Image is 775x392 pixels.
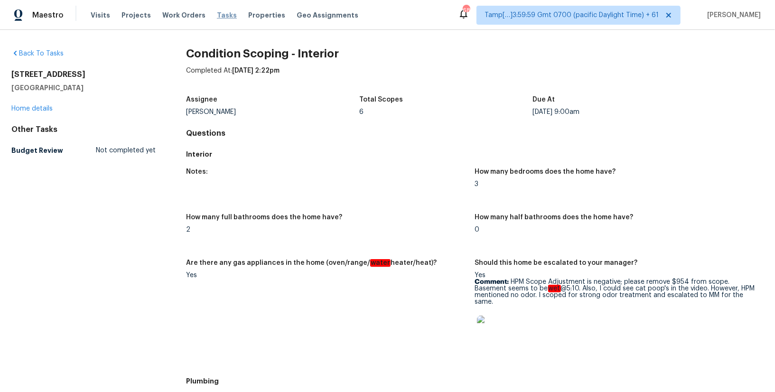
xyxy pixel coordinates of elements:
h2: Condition Scoping - Interior [186,49,764,58]
span: [PERSON_NAME] [703,10,761,20]
div: [DATE] 9:00am [532,109,706,115]
span: [DATE] 2:22pm [232,67,280,74]
h5: Assignee [186,96,217,103]
h4: Questions [186,129,764,138]
span: Properties [248,10,285,20]
em: wet [548,285,561,292]
h5: How many half bathrooms does the home have? [475,214,634,221]
h5: Budget Review [11,146,63,155]
span: Tamp[…]3:59:59 Gmt 0700 (pacific Daylight Time) + 61 [485,10,659,20]
span: Not completed yet [96,146,156,155]
span: Work Orders [162,10,205,20]
h5: How many bedrooms does the home have? [475,168,616,175]
div: Yes [186,272,467,279]
div: 0 [475,226,756,233]
div: 3 [475,181,756,187]
span: Tasks [217,12,237,19]
em: water [370,259,391,267]
div: [PERSON_NAME] [186,109,359,115]
h5: Are there any gas appliances in the home (oven/range/ heater/heat)? [186,260,437,266]
span: Maestro [32,10,64,20]
span: Geo Assignments [297,10,358,20]
div: 2 [186,226,467,233]
p: HPM Scope Adjustment is negative; please remove $954 from scope. Basement seems to be @5:10. Also... [475,279,756,305]
h5: Should this home be escalated to your manager? [475,260,638,266]
b: Comment: [475,279,509,285]
h5: Due At [532,96,555,103]
a: Back To Tasks [11,50,64,57]
h5: Total Scopes [359,96,403,103]
h5: [GEOGRAPHIC_DATA] [11,83,156,93]
span: Projects [121,10,151,20]
div: Completed At: [186,66,764,91]
h5: Plumbing [186,376,764,386]
h5: Notes: [186,168,208,175]
div: 681 [463,6,469,15]
div: Other Tasks [11,125,156,134]
h2: [STREET_ADDRESS] [11,70,156,79]
div: Yes [475,272,756,352]
span: Visits [91,10,110,20]
h5: How many full bathrooms does the home have? [186,214,342,221]
h5: Interior [186,149,764,159]
a: Home details [11,105,53,112]
div: 6 [359,109,532,115]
